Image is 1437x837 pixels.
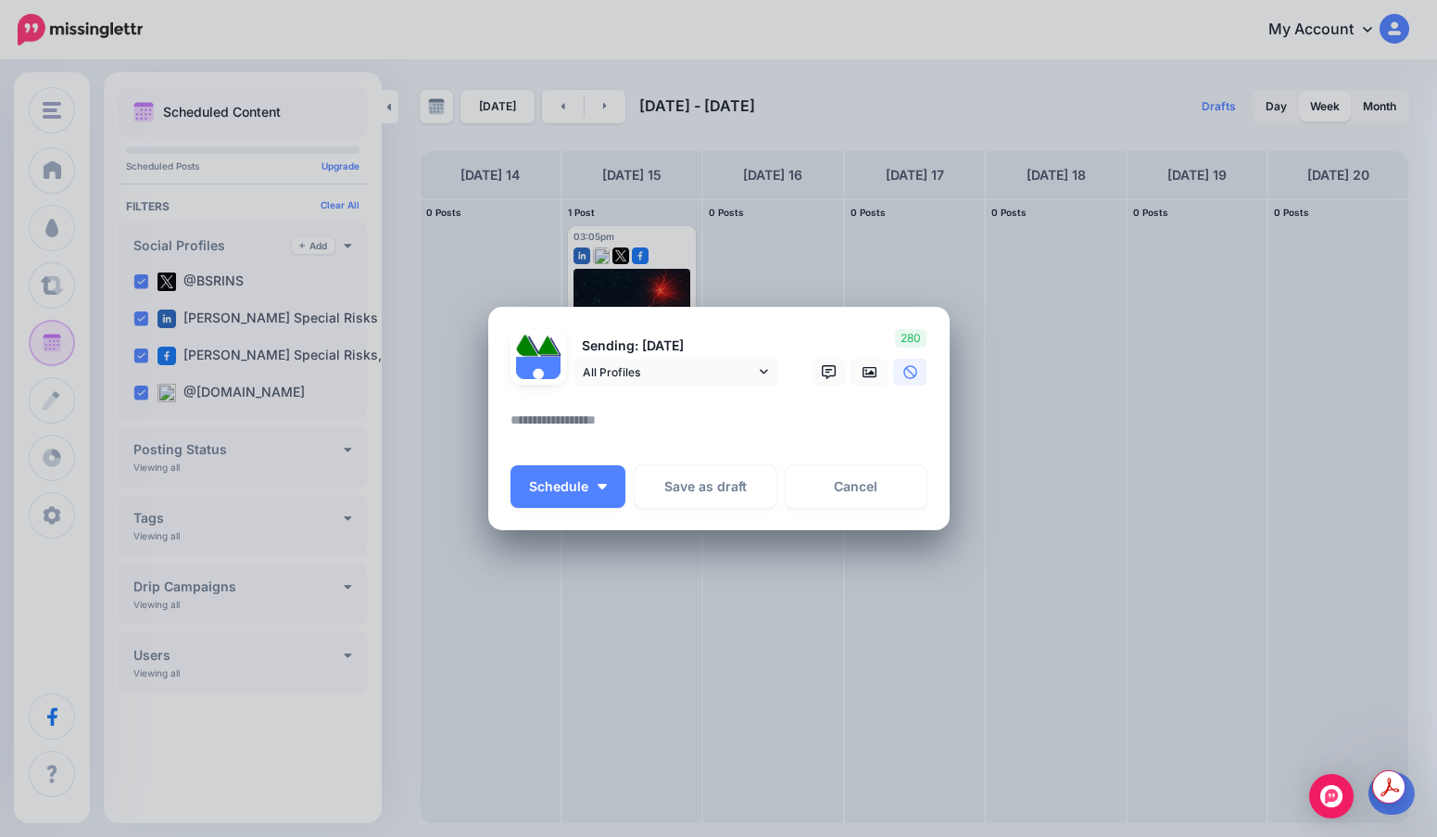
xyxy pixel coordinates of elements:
a: Cancel [786,465,927,508]
div: Open Intercom Messenger [1309,774,1354,818]
span: 280 [895,329,926,348]
span: Schedule [529,480,588,493]
span: All Profiles [583,362,755,382]
img: 379531_475505335829751_837246864_n-bsa122537.jpg [516,335,538,357]
button: Save as draft [635,465,776,508]
img: arrow-down-white.png [598,484,607,489]
a: All Profiles [574,359,777,386]
img: 1Q3z5d12-75797.jpg [538,335,561,357]
p: Sending: [DATE] [574,336,777,357]
button: Schedule [511,465,625,508]
img: user_default_image.png [516,357,561,401]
